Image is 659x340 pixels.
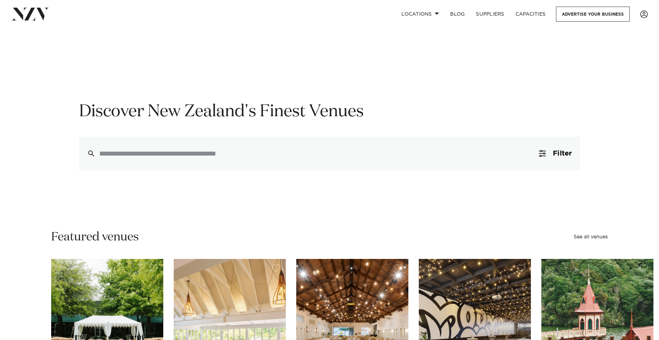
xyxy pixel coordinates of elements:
button: Filter [531,137,580,170]
span: Filter [553,150,572,157]
h1: Discover New Zealand's Finest Venues [79,101,580,123]
a: See all venues [574,235,608,239]
a: BLOG [445,7,470,22]
a: Locations [396,7,445,22]
h2: Featured venues [51,229,139,245]
img: nzv-logo.png [11,8,49,20]
a: SUPPLIERS [470,7,510,22]
a: Capacities [510,7,551,22]
a: Advertise your business [556,7,630,22]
